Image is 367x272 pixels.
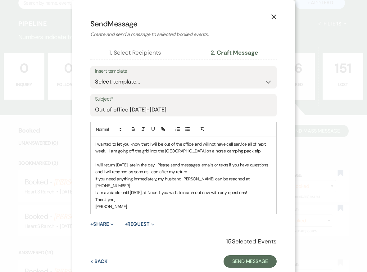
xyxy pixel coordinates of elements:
p: I am available until [DATE] at Noon if you wish to reach out now with any questions! [95,189,272,196]
button: Share [90,222,114,227]
button: < Back [90,255,107,268]
span: + [90,222,93,227]
p: [PERSON_NAME] [95,203,272,210]
h2: Send Message [90,19,277,29]
span: < [90,258,93,265]
p: I wanted to let you know that I will be out of the office and will not have cell service all of n... [95,141,272,155]
label: Subject* [95,95,272,104]
button: Send Message [224,255,277,268]
h5: Create and send a message to selected booked events. [90,31,277,38]
button: Request [125,222,154,227]
input: Type in message subject... [95,104,272,116]
button: 1. Select Recipients [109,49,161,57]
button: 2. Craft Message [211,49,258,57]
p: If you need anything immediately, my husband [PERSON_NAME] can be reached at [PHONE_NUMBER]. [95,175,272,189]
span: 15 Selected Events [226,237,277,246]
p: I will return [DATE] late in the day. Please send messages, emails or texts if you have questions... [95,161,272,175]
label: Insert template [95,67,272,76]
span: + [125,222,128,227]
p: Thank you, [95,196,272,203]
